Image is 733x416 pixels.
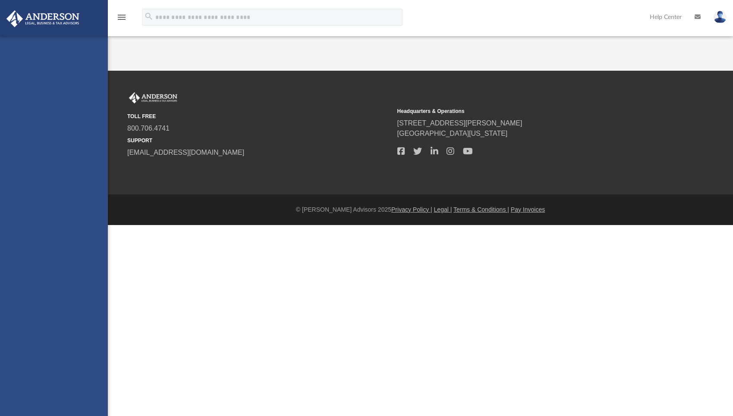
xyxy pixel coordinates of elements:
[397,130,508,137] a: [GEOGRAPHIC_DATA][US_STATE]
[127,149,244,156] a: [EMAIL_ADDRESS][DOMAIN_NAME]
[127,113,391,120] small: TOLL FREE
[127,92,179,103] img: Anderson Advisors Platinum Portal
[144,12,154,21] i: search
[434,206,452,213] a: Legal |
[116,12,127,22] i: menu
[397,107,661,115] small: Headquarters & Operations
[397,119,522,127] a: [STREET_ADDRESS][PERSON_NAME]
[4,10,82,27] img: Anderson Advisors Platinum Portal
[714,11,727,23] img: User Pic
[116,16,127,22] a: menu
[127,125,170,132] a: 800.706.4741
[511,206,545,213] a: Pay Invoices
[391,206,432,213] a: Privacy Policy |
[127,137,391,144] small: SUPPORT
[108,205,733,214] div: © [PERSON_NAME] Advisors 2025
[453,206,509,213] a: Terms & Conditions |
